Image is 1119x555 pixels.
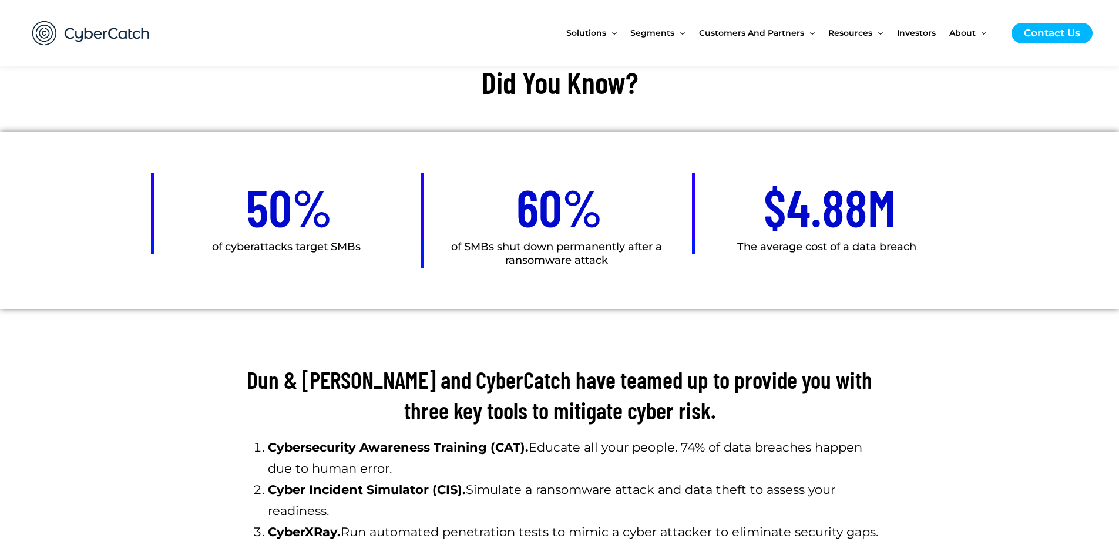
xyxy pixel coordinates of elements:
span: Menu Toggle [606,8,617,58]
h2: Did You Know? [312,62,807,102]
b: CyberXRay. [268,524,341,539]
h2: $4.88M [695,173,965,241]
h2: of cyberattacks target SMBs [154,240,418,254]
span: Menu Toggle [976,8,986,58]
strong: Cyber Incident Simulator (CIS). [268,482,466,497]
h2: 50% [154,173,424,241]
h2: The average cost of a data breach [695,240,959,254]
span: Resources [828,8,872,58]
span: About [949,8,976,58]
span: Segments [630,8,674,58]
b: Cybersecurity Awareness Training (CAT). [268,440,529,455]
span: Customers and Partners [699,8,804,58]
img: CyberCatch [21,9,162,58]
span: Menu Toggle [872,8,883,58]
a: Contact Us [1012,23,1093,43]
nav: Site Navigation: New Main Menu [566,8,1000,58]
span: Menu Toggle [804,8,815,58]
span: Investors [897,8,936,58]
h2: of SMBs shut down permanently after a ransomware attack [424,240,688,268]
span: Solutions [566,8,606,58]
a: Investors [897,8,949,58]
li: Educate all your people. 74% of data breaches happen due to human error. [268,437,889,479]
li: Run automated penetration tests to mimic a cyber attacker to eliminate security gaps. [268,522,889,543]
h2: Dun & [PERSON_NAME] and CyberCatch have teamed up to provide you with three key tools to mitigate... [231,364,889,425]
span: Menu Toggle [674,8,685,58]
h2: 60% [424,173,694,241]
li: Simulate a ransomware attack and data theft to assess your readiness. [268,479,889,522]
